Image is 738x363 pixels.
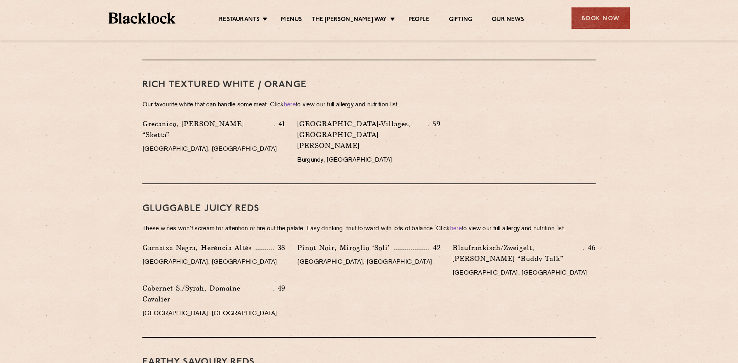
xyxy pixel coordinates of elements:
p: Blaufränkisch/Zweigelt, [PERSON_NAME] “Buddy Talk” [452,242,584,264]
a: People [408,16,429,25]
p: [GEOGRAPHIC_DATA], [GEOGRAPHIC_DATA] [142,257,286,268]
a: here [450,226,462,232]
a: Gifting [449,16,472,25]
a: Our News [492,16,524,25]
p: 42 [429,243,441,253]
p: Pinot Noir, Miroglio ‘Soli’ [297,242,394,253]
p: [GEOGRAPHIC_DATA], [GEOGRAPHIC_DATA] [142,308,286,319]
a: The [PERSON_NAME] Way [312,16,387,25]
p: [GEOGRAPHIC_DATA], [GEOGRAPHIC_DATA] [297,257,440,268]
img: BL_Textured_Logo-footer-cropped.svg [109,12,176,24]
p: Burgundy, [GEOGRAPHIC_DATA] [297,155,440,166]
p: Garnatxa Negra, Herència Altés [142,242,256,253]
p: 41 [275,119,286,129]
p: [GEOGRAPHIC_DATA]-Villages, [GEOGRAPHIC_DATA][PERSON_NAME] [297,118,428,151]
p: Grecanico, [PERSON_NAME] “Sketta” [142,118,274,140]
p: 49 [274,283,286,293]
h3: GLUGGABLE JUICY REDS [142,204,596,214]
p: Our favourite white that can handle some meat. Click to view our full allergy and nutrition list. [142,100,596,111]
p: These wines won’t scream for attention or tire out the palate. Easy drinking, fruit forward with ... [142,224,596,234]
p: 38 [274,243,286,253]
a: Restaurants [219,16,259,25]
p: Cabernet S./Syrah, Domaine Cavalier [142,283,273,305]
h3: RICH TEXTURED WHITE / ORANGE [142,80,596,90]
p: 59 [429,119,441,129]
p: [GEOGRAPHIC_DATA], [GEOGRAPHIC_DATA] [452,268,596,279]
p: [GEOGRAPHIC_DATA], [GEOGRAPHIC_DATA] [142,144,286,155]
a: here [284,102,296,108]
p: 46 [584,243,596,253]
a: Menus [281,16,302,25]
div: Book Now [571,7,630,29]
